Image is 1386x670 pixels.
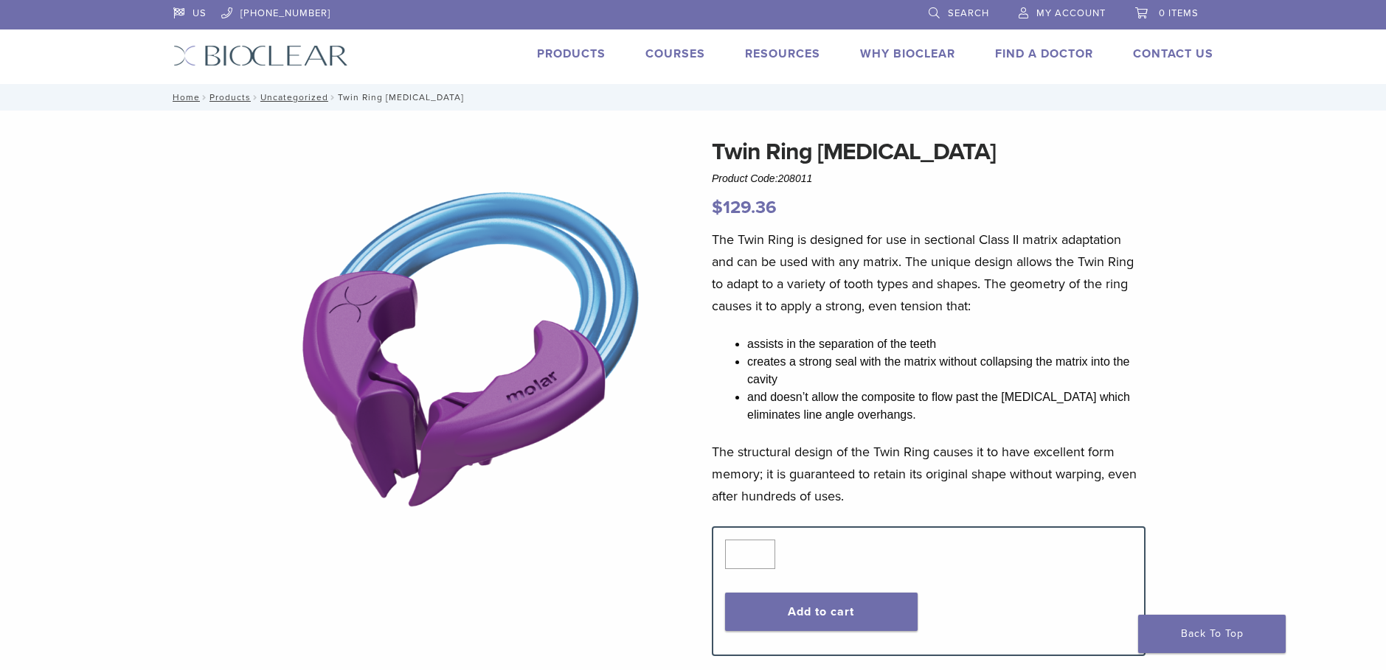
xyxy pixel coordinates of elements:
[173,45,348,66] img: Bioclear
[1133,46,1213,61] a: Contact Us
[200,94,209,101] span: /
[712,441,1146,507] p: The structural design of the Twin Ring causes it to have excellent form memory; it is guaranteed ...
[712,172,812,184] span: Product Code:
[712,228,1146,317] p: The Twin Ring is designed for use in sectional Class II matrix adaptation and can be used with an...
[745,46,820,61] a: Resources
[747,353,1146,388] li: creates a strong seal with the matrix without collapsing the matrix into the cavity
[1159,7,1199,19] span: 0 items
[209,92,251,102] a: Products
[712,197,777,218] bdi: 129.36
[948,7,989,19] span: Search
[747,388,1146,424] li: and doesn’t allow the composite to flow past the [MEDICAL_DATA] which eliminates line angle overh...
[162,84,1224,111] nav: Twin Ring [MEDICAL_DATA]
[1138,615,1286,653] a: Back To Top
[260,92,328,102] a: Uncategorized
[1036,7,1106,19] span: My Account
[251,94,260,101] span: /
[168,92,200,102] a: Home
[712,197,723,218] span: $
[712,134,1146,170] h1: Twin Ring [MEDICAL_DATA]
[328,94,338,101] span: /
[995,46,1093,61] a: Find A Doctor
[747,335,1146,353] li: assists in the separation of the teeth
[645,46,705,61] a: Courses
[725,593,918,631] button: Add to cart
[260,134,667,541] img: Purplering-1-3rd split-Recolored (1)
[778,172,813,184] span: 208011
[860,46,955,61] a: Why Bioclear
[537,46,606,61] a: Products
